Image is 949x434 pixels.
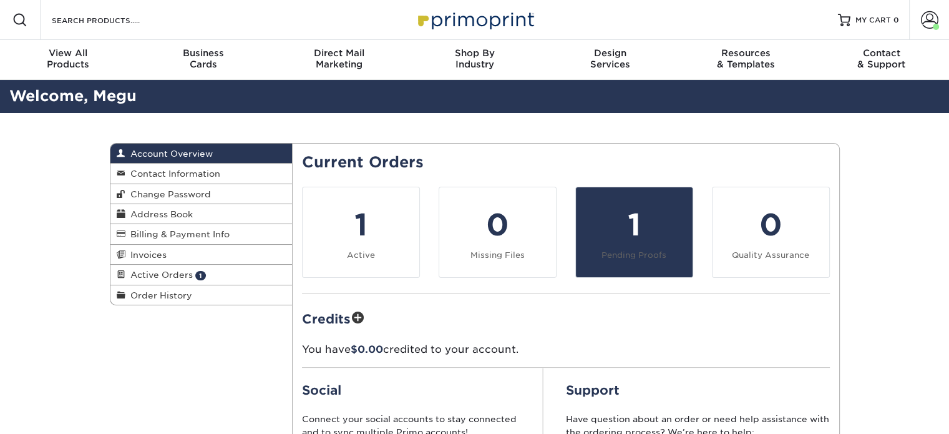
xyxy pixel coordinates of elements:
small: Pending Proofs [601,250,666,260]
span: Invoices [125,250,167,260]
div: Cards [135,47,271,70]
a: Shop ByIndustry [407,40,542,80]
div: Services [542,47,678,70]
span: Direct Mail [271,47,407,59]
span: MY CART [855,15,891,26]
span: Address Book [125,209,193,219]
a: Order History [110,285,293,305]
a: Address Book [110,204,293,224]
a: DesignServices [542,40,678,80]
span: Active Orders [125,270,193,280]
a: 1 Pending Proofs [575,187,693,278]
a: Account Overview [110,144,293,164]
span: $0.00 [351,343,383,355]
div: 1 [310,202,412,247]
span: Contact [814,47,949,59]
span: Contact Information [125,169,220,179]
a: BusinessCards [135,40,271,80]
h2: Support [566,383,830,398]
iframe: Google Customer Reviews [3,396,106,430]
div: Marketing [271,47,407,70]
div: 1 [583,202,685,247]
h2: Social [302,383,520,398]
h2: Credits [302,308,830,328]
span: Account Overview [125,149,213,159]
span: 1 [195,271,206,280]
a: Contact& Support [814,40,949,80]
a: Billing & Payment Info [110,224,293,244]
a: 0 Quality Assurance [712,187,830,278]
a: Resources& Templates [678,40,813,80]
div: Industry [407,47,542,70]
div: 0 [447,202,548,247]
a: Direct MailMarketing [271,40,407,80]
a: Contact Information [110,164,293,184]
small: Missing Files [470,250,525,260]
span: Order History [125,290,192,300]
a: Active Orders 1 [110,265,293,285]
span: 0 [893,16,899,24]
span: Resources [678,47,813,59]
a: 1 Active [302,187,420,278]
span: Change Password [125,189,211,199]
div: 0 [720,202,822,247]
img: Primoprint [412,6,537,33]
small: Active [347,250,375,260]
a: 0 Missing Files [439,187,557,278]
h2: Current Orders [302,154,830,172]
input: SEARCH PRODUCTS..... [51,12,172,27]
div: & Support [814,47,949,70]
span: Design [542,47,678,59]
a: Invoices [110,245,293,265]
p: You have credited to your account. [302,342,830,357]
a: Change Password [110,184,293,204]
div: & Templates [678,47,813,70]
span: Billing & Payment Info [125,229,230,239]
span: Business [135,47,271,59]
small: Quality Assurance [732,250,809,260]
span: Shop By [407,47,542,59]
